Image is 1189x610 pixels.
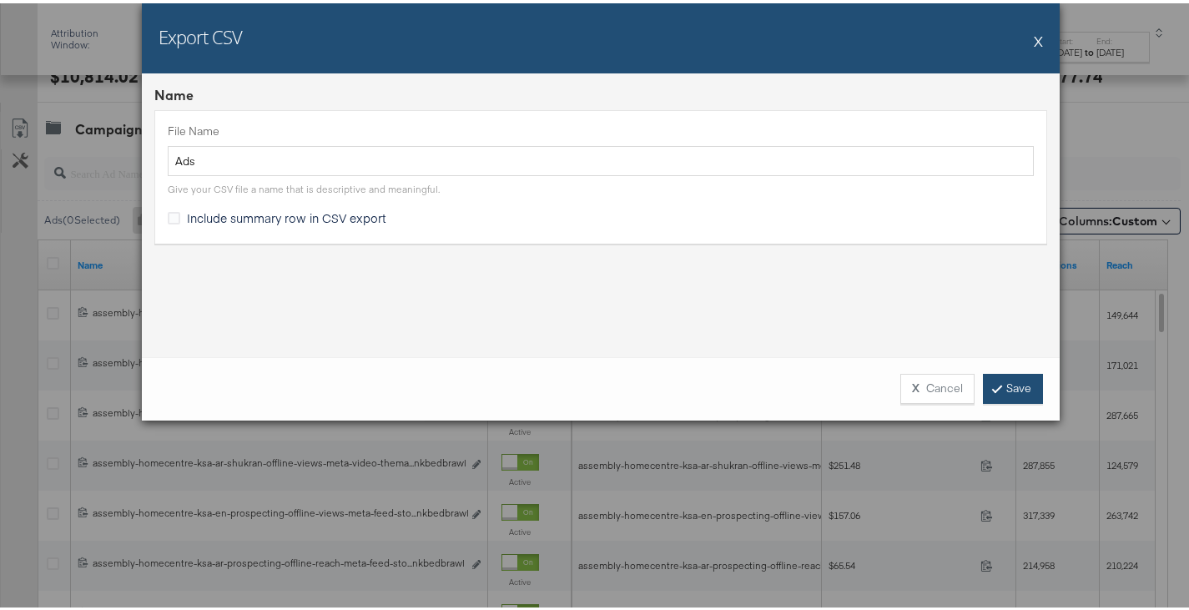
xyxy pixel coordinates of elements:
a: Save [983,371,1043,401]
strong: X [912,377,919,393]
span: Include summary row in CSV export [187,206,386,223]
button: X [1034,21,1043,54]
h2: Export CSV [159,21,242,46]
button: XCancel [900,371,975,401]
div: Give your CSV file a name that is descriptive and meaningful. [168,179,440,193]
div: Name [154,83,1047,102]
label: File Name [168,120,1034,136]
